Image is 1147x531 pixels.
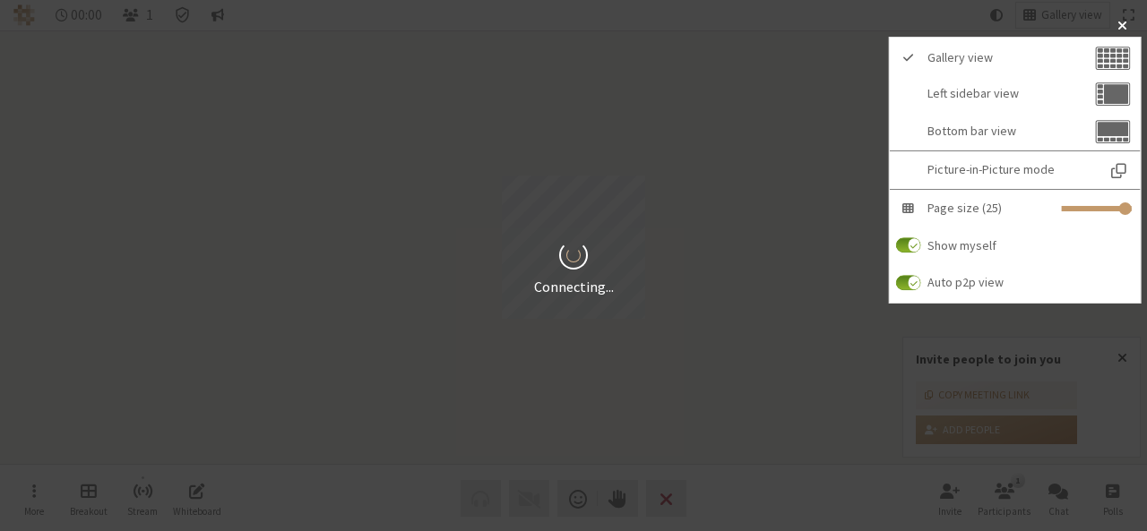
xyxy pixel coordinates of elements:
span: Picture-in-Picture mode [927,163,1095,176]
span: Show myself [927,239,1132,253]
button: Picture-in-Picture mode [890,151,1141,189]
span: Auto p2p view [927,276,1132,289]
button: Gallery view [890,38,1141,75]
span: Bottom bar view [927,124,1091,138]
label: Auto switch to show large tile in a 2-person meeting [890,265,1141,303]
div: Control how many tiles to show on each page [890,190,1141,227]
button: Bottom bar view [890,113,1141,150]
img: Bottom bar view [1094,119,1131,144]
span: Page size (25) [927,201,1058,215]
img: Gallery view [1094,46,1131,71]
span: Left sidebar view [927,87,1091,100]
button: Left sidebar view [890,75,1141,113]
input: Gallery size slider [1061,206,1131,211]
p: Connecting... [534,276,614,297]
span: Gallery view [927,51,1091,64]
img: Left sidebar view [1094,81,1131,107]
label: Whether to show myself on the page (when not alone) [890,227,1141,265]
